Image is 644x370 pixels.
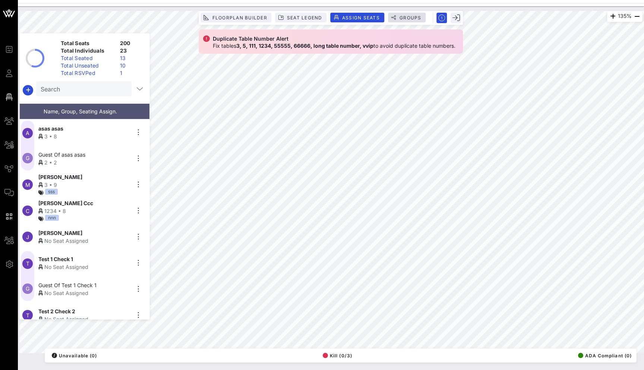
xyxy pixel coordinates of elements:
div: nnn [45,215,59,221]
span: G [26,285,29,292]
span: J [26,234,29,240]
div: No Seat Assigned [38,237,130,245]
div: Total RSVPed [58,69,117,77]
span: C [26,208,29,214]
span: M [25,182,30,188]
div: 2 • 2 [38,159,130,166]
span: Floorplan Builder [212,15,267,21]
span: Name, Group, Seating Assign. [44,108,117,115]
div: 135% [607,11,643,22]
span: Seat Legend [287,15,322,21]
span: Test 1 Check 1 [38,255,73,263]
button: Seat Legend [275,13,327,22]
button: Assign Seats [331,13,384,22]
span: Test 2 Check 2 [38,307,75,315]
span: T [26,312,29,319]
span: Assign Seats [342,15,380,21]
div: 13 [117,54,146,62]
span: [PERSON_NAME] [38,173,82,181]
div: 1 [117,69,146,77]
span: Kill (0/3) [323,353,352,358]
span: asas asas [38,125,63,132]
span: Guest Of Test 1 Check 1 [38,281,97,289]
span: Unavailable (0) [52,353,97,358]
button: ADA Compliant (0) [576,350,632,361]
div: 23 [117,47,146,54]
div: No Seat Assigned [38,289,130,297]
div: Total Unseated [58,62,117,69]
span: [PERSON_NAME] [38,229,82,237]
span: T [26,260,29,267]
div: 3 • 9 [38,181,130,189]
span: Guest Of asas asas [38,151,85,159]
div: Total Seats [58,40,117,47]
div: No Seat Assigned [38,315,130,323]
div: / [52,353,57,358]
div: No Seat Assigned [38,263,130,271]
span: a [26,130,29,136]
span: ADA Compliant (0) [578,353,632,358]
div: Total Individuals [58,47,117,54]
div: Duplicate Table Number Alert [213,35,288,43]
button: Groups [388,13,426,22]
div: 10 [117,62,146,69]
div: sss [45,189,58,195]
button: /Unavailable (0) [50,350,97,361]
span: G [26,155,29,161]
div: 3 • 8 [38,132,130,140]
span: [PERSON_NAME] Ccc [38,199,93,207]
div: 200 [117,40,146,47]
button: Kill (0/3) [321,350,352,361]
span: Groups [399,15,422,21]
div: 1234 • 8 [38,207,130,215]
strong: 3, 5, 111, 1234, 55555, 66666, long table number, vvip [236,43,373,49]
div: Fix tables to avoid duplicate table numbers. [213,43,455,49]
div: Total Seated [58,54,117,62]
button: Floorplan Builder [201,13,271,22]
